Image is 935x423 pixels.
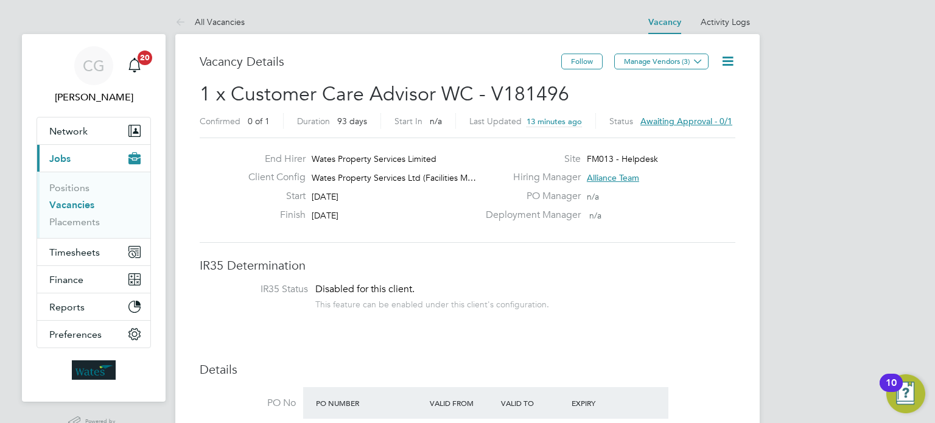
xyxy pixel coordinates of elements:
span: Network [49,125,88,137]
button: Preferences [37,321,150,348]
span: [DATE] [312,210,338,221]
label: Hiring Manager [478,171,581,184]
span: CG [83,58,105,74]
h3: IR35 Determination [200,257,735,273]
a: Go to home page [37,360,151,380]
span: Awaiting approval - 0/1 [640,116,732,127]
button: Timesheets [37,239,150,265]
span: n/a [589,210,601,221]
label: Duration [297,116,330,127]
button: Finance [37,266,150,293]
span: 0 of 1 [248,116,270,127]
span: Timesheets [49,246,100,258]
a: Positions [49,182,89,194]
span: 93 days [337,116,367,127]
div: This feature can be enabled under this client's configuration. [315,296,549,310]
a: 20 [122,46,147,85]
label: Deployment Manager [478,209,581,222]
span: Reports [49,301,85,313]
div: Expiry [569,392,640,414]
div: PO Number [313,392,427,414]
span: Wates Property Services Ltd (Facilities M… [312,172,476,183]
label: Site [478,153,581,166]
span: Finance [49,274,83,285]
span: 20 [138,51,152,65]
a: Placements [49,216,100,228]
button: Jobs [37,145,150,172]
div: 10 [886,383,897,399]
div: Jobs [37,172,150,238]
a: CG[PERSON_NAME] [37,46,151,105]
label: PO Manager [478,190,581,203]
button: Follow [561,54,603,69]
div: Valid From [427,392,498,414]
label: Confirmed [200,116,240,127]
span: [DATE] [312,191,338,202]
label: IR35 Status [212,283,308,296]
label: Client Config [239,171,306,184]
h3: Vacancy Details [200,54,561,69]
a: Activity Logs [701,16,750,27]
h3: Details [200,362,735,377]
span: Chey Godfrey [37,90,151,105]
a: Vacancies [49,199,94,211]
a: Vacancy [648,17,681,27]
span: 13 minutes ago [527,116,582,127]
span: Preferences [49,329,102,340]
span: 1 x Customer Care Advisor WC - V181496 [200,82,569,106]
span: Wates Property Services Limited [312,153,436,164]
span: FM013 - Helpdesk [587,153,658,164]
a: All Vacancies [175,16,245,27]
span: n/a [587,191,599,202]
label: Start [239,190,306,203]
label: PO No [200,397,296,410]
span: Jobs [49,153,71,164]
nav: Main navigation [22,34,166,402]
label: Finish [239,209,306,222]
div: Valid To [498,392,569,414]
img: wates-logo-retina.png [72,360,116,380]
button: Manage Vendors (3) [614,54,709,69]
label: Start In [394,116,422,127]
label: Status [609,116,633,127]
span: Disabled for this client. [315,283,415,295]
span: n/a [430,116,442,127]
button: Network [37,117,150,144]
span: Alliance Team [587,172,639,183]
button: Open Resource Center, 10 new notifications [886,374,925,413]
label: Last Updated [469,116,522,127]
label: End Hirer [239,153,306,166]
button: Reports [37,293,150,320]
